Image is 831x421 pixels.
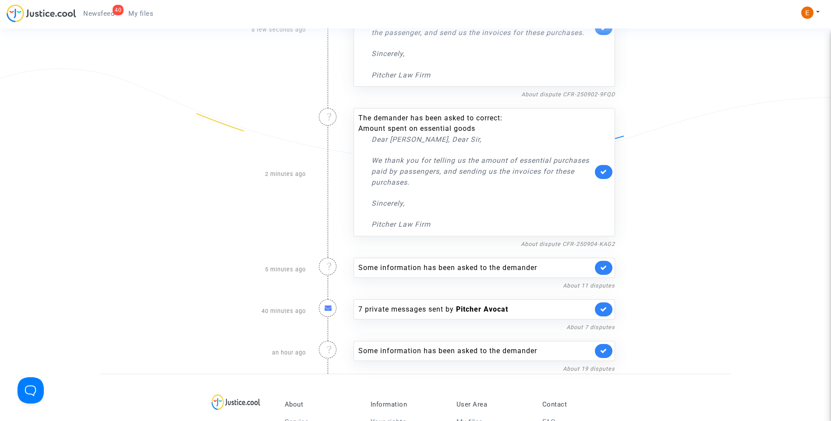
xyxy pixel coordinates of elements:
iframe: Help Scout Beacon - Open [18,377,44,403]
a: My files [121,7,160,20]
a: About 19 disputes [563,365,615,372]
i: ❔ [325,263,334,270]
a: 40Newsfeed [76,7,121,20]
p: About [285,400,357,408]
div: The demander has been asked [358,113,593,230]
span: Newsfeed [83,10,114,18]
b: Pitcher Avocat [456,305,508,313]
i: ❔ [325,346,334,353]
div: an hour ago [209,332,312,374]
p: Sincerely, [371,48,593,59]
a: About dispute CFR-250902-9FQD [521,91,615,98]
img: logo-lg.svg [212,394,260,410]
div: Some information has been asked to the demander [358,346,593,356]
span: to correct: [467,114,502,122]
p: Sincerely, [371,198,593,209]
p: Contact [542,400,615,408]
div: 2 minutes ago [209,99,312,249]
a: About 7 disputes [566,324,615,330]
div: 40 minutes ago [209,291,312,332]
p: We thank you for telling us the amount of essential purchases paid by passengers, and sending us ... [371,155,593,188]
img: jc-logo.svg [7,4,76,22]
p: Pitcher Law Firm [371,219,593,230]
div: Some information has been asked to the demander [358,263,593,273]
p: Pitcher Law Firm [371,70,593,81]
div: 7 private messages sent by [358,304,593,315]
p: Information [371,400,443,408]
i: ❔ [325,113,334,120]
p: User Area [456,400,529,408]
span: My files [128,10,153,18]
img: ACg8ocIeiFvHKe4dA5oeRFd_CiCnuxWUEc1A2wYhRJE3TTWt=s96-c [801,7,813,19]
a: About 11 disputes [563,282,615,289]
p: Dear [PERSON_NAME], Dear Sir, [371,134,593,145]
div: 40 [113,5,124,15]
a: About dispute CFR-250904-KAG2 [521,241,615,247]
li: Amount spent on essential goods [358,123,593,134]
div: 5 minutes ago [209,249,312,291]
